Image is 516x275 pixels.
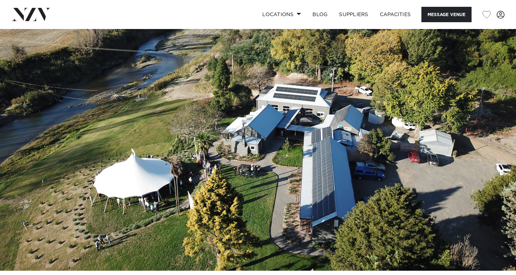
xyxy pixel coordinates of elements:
a: Locations [257,7,307,22]
a: SUPPLIERS [333,7,374,22]
img: nzv-logo.png [11,8,51,21]
button: Message Venue [421,7,472,22]
a: BLOG [307,7,333,22]
a: Capacities [374,7,417,22]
